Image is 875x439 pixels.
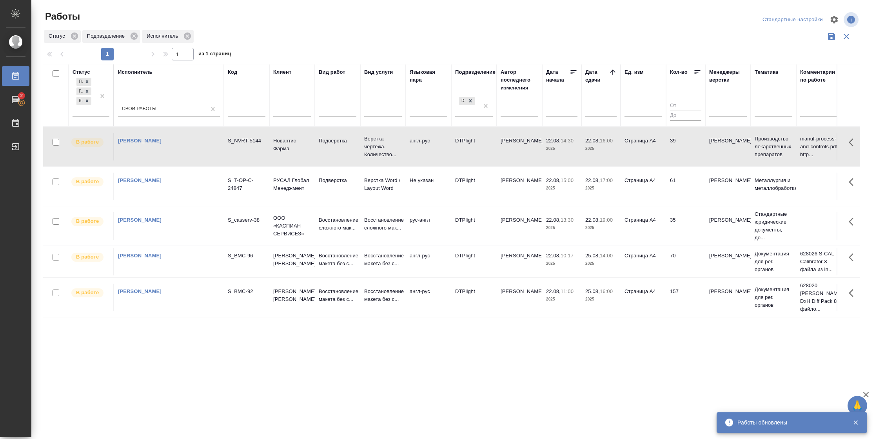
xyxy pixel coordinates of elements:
td: DTPlight [451,212,497,240]
p: 15:00 [561,177,574,183]
div: Исполнитель [142,30,194,43]
p: 13:30 [561,217,574,223]
p: Документация для рег. органов [755,286,792,309]
div: Ед. изм [624,68,644,76]
td: англ-рус [406,284,451,311]
div: Подразделение [82,30,140,43]
p: 19:00 [600,217,613,223]
p: Восстановление макета без с... [364,288,402,303]
div: Исполнитель выполняет работу [71,137,109,148]
div: DTPlight [458,96,476,106]
p: 2025 [585,184,617,192]
div: Подбор, Готов к работе, В работе [76,96,92,106]
p: Статус [49,32,68,40]
button: Здесь прячутся важные кнопки [844,173,863,191]
p: Восстановление макета без с... [319,288,356,303]
div: Вид работ [319,68,345,76]
p: 25.08, [585,253,600,259]
td: 39 [666,133,705,160]
div: Дата сдачи [585,68,609,84]
div: S_BMC-92 [228,288,265,295]
p: 22.08, [546,288,561,294]
p: 2025 [585,295,617,303]
div: Код [228,68,237,76]
p: manuf-process-and-controls.pdf http... [800,135,838,158]
p: Восстановление макета без с... [319,252,356,268]
td: рус-англ [406,212,451,240]
td: DTPlight [451,284,497,311]
p: Стандартные юридические документы, до... [755,210,792,242]
p: В работе [76,138,99,146]
p: 14:00 [600,253,613,259]
span: 🙏 [851,397,864,414]
p: 14:30 [561,138,574,144]
span: Работы [43,10,80,23]
td: Страница А4 [621,284,666,311]
p: Новартис Фарма [273,137,311,153]
p: Восстановление сложного мак... [319,216,356,232]
button: Закрыть [848,419,864,426]
p: Подверстка [319,177,356,184]
div: Исполнитель выполняет работу [71,288,109,298]
div: Кол-во [670,68,688,76]
td: DTPlight [451,133,497,160]
p: 628020 [PERSON_NAME] DxH Diff Pack 8 файло... [800,282,838,313]
p: 2025 [546,224,577,232]
a: [PERSON_NAME] [118,253,162,259]
div: Автор последнего изменения [501,68,538,92]
p: Подразделение [87,32,127,40]
td: [PERSON_NAME] [497,248,542,275]
p: В работе [76,289,99,297]
p: 2025 [585,224,617,232]
p: [PERSON_NAME] [709,288,747,295]
button: 🙏 [848,396,867,415]
p: Производство лекарственных препаратов [755,135,792,158]
td: [PERSON_NAME] [497,133,542,160]
p: [PERSON_NAME] [709,177,747,184]
div: Дата начала [546,68,570,84]
td: [PERSON_NAME] [497,173,542,200]
div: Исполнитель выполняет работу [71,216,109,227]
p: 16:00 [600,288,613,294]
td: Не указан [406,173,451,200]
div: Вид услуги [364,68,393,76]
td: Страница А4 [621,173,666,200]
p: [PERSON_NAME] [PERSON_NAME] [273,252,311,268]
p: 2025 [585,260,617,268]
input: До [670,111,701,120]
td: DTPlight [451,248,497,275]
div: Исполнитель [118,68,152,76]
p: В работе [76,178,99,186]
div: Работы обновлены [737,419,841,426]
div: Менеджеры верстки [709,68,747,84]
p: РУСАЛ Глобал Менеджмент [273,177,311,192]
div: DTPlight [459,97,466,105]
div: Статус [73,68,90,76]
button: Здесь прячутся важные кнопки [844,133,863,152]
div: Подразделение [455,68,496,76]
p: 17:00 [600,177,613,183]
div: Тематика [755,68,778,76]
td: Страница А4 [621,212,666,240]
p: [PERSON_NAME] [709,216,747,224]
p: [PERSON_NAME] [709,252,747,260]
p: Подверстка [319,137,356,145]
div: В работе [76,97,83,105]
td: Страница А4 [621,133,666,160]
p: Металлургия и металлобработка [755,177,792,192]
td: DTPlight [451,173,497,200]
div: Клиент [273,68,291,76]
span: Настроить таблицу [825,10,844,29]
p: 22.08, [585,217,600,223]
a: [PERSON_NAME] [118,138,162,144]
td: англ-рус [406,248,451,275]
p: 2025 [546,145,577,153]
a: [PERSON_NAME] [118,288,162,294]
div: Свои работы [122,106,156,113]
div: Подбор [76,78,83,86]
p: 22.08, [546,253,561,259]
p: 16:00 [600,138,613,144]
span: 2 [15,92,27,100]
td: 35 [666,212,705,240]
td: англ-рус [406,133,451,160]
